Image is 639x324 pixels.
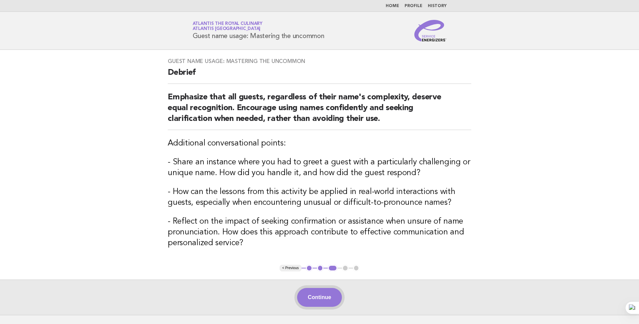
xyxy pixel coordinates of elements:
a: Atlantis the Royal CulinaryAtlantis [GEOGRAPHIC_DATA] [193,22,262,31]
h3: Guest name usage: Mastering the uncommon [168,58,471,65]
h3: - Reflect on the impact of seeking confirmation or assistance when unsure of name pronunciation. ... [168,216,471,249]
button: 3 [328,265,338,271]
img: Service Energizers [414,20,447,41]
a: Home [386,4,399,8]
h3: - Share an instance where you had to greet a guest with a particularly challenging or unique name... [168,157,471,179]
button: < Previous [280,265,301,271]
button: 2 [317,265,324,271]
a: History [428,4,447,8]
button: 1 [306,265,313,271]
h3: Additional conversational points: [168,138,471,149]
a: Profile [405,4,422,8]
span: Atlantis [GEOGRAPHIC_DATA] [193,27,261,31]
h2: Debrief [168,67,471,84]
h1: Guest name usage: Mastering the uncommon [193,22,324,39]
h2: Emphasize that all guests, regardless of their name's complexity, deserve equal recognition. Enco... [168,92,471,130]
button: Continue [297,288,342,307]
h3: - How can the lessons from this activity be applied in real-world interactions with guests, espec... [168,187,471,208]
